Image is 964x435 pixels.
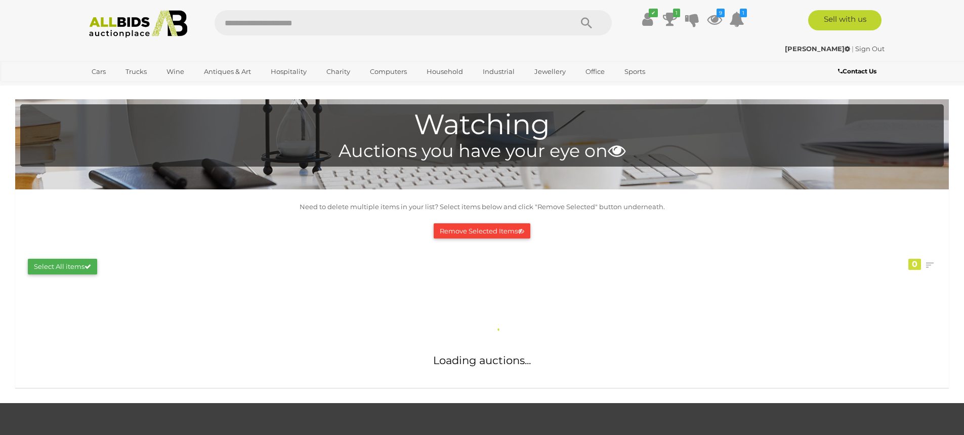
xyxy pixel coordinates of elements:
[740,9,747,17] i: 1
[838,66,879,77] a: Contact Us
[662,10,678,28] a: 1
[434,223,530,239] button: Remove Selected Items
[640,10,655,28] a: ✔
[838,67,876,75] b: Contact Us
[25,141,939,161] h4: Auctions you have your eye on
[85,80,170,97] a: [GEOGRAPHIC_DATA]
[785,45,852,53] a: [PERSON_NAME]
[707,10,722,28] a: 9
[852,45,854,53] span: |
[119,63,153,80] a: Trucks
[264,63,313,80] a: Hospitality
[618,63,652,80] a: Sports
[528,63,572,80] a: Jewellery
[363,63,413,80] a: Computers
[908,259,921,270] div: 0
[197,63,258,80] a: Antiques & Art
[85,63,112,80] a: Cars
[25,109,939,140] h1: Watching
[561,10,612,35] button: Search
[729,10,744,28] a: 1
[717,9,725,17] i: 9
[785,45,850,53] strong: [PERSON_NAME]
[673,9,680,17] i: 1
[476,63,521,80] a: Industrial
[28,259,97,274] button: Select All items
[83,10,193,38] img: Allbids.com.au
[579,63,611,80] a: Office
[649,9,658,17] i: ✔
[20,201,944,213] p: Need to delete multiple items in your list? Select items below and click "Remove Selected" button...
[420,63,470,80] a: Household
[855,45,885,53] a: Sign Out
[433,354,531,367] span: Loading auctions...
[160,63,191,80] a: Wine
[320,63,357,80] a: Charity
[808,10,882,30] a: Sell with us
